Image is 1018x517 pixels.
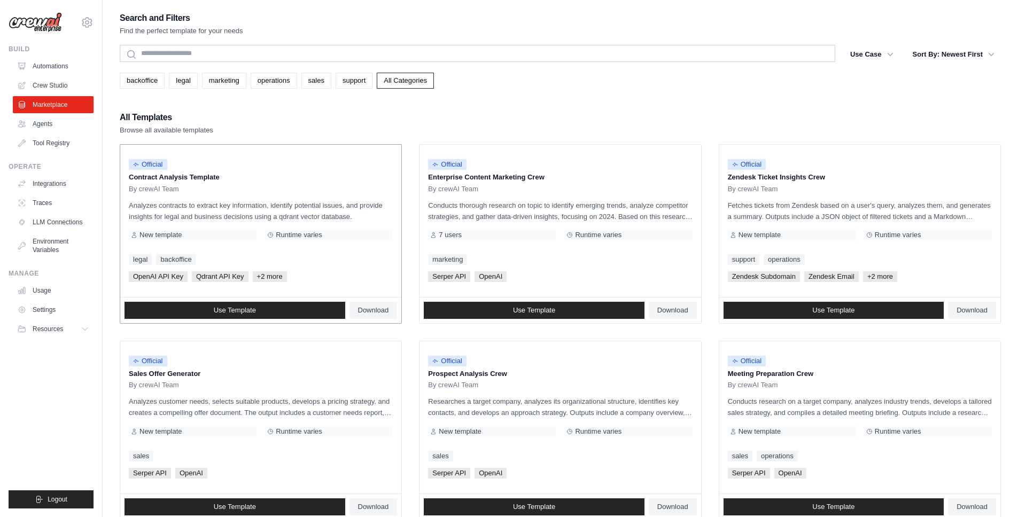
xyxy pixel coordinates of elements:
span: Download [358,503,389,511]
a: All Categories [377,73,434,89]
span: Download [657,306,688,315]
span: Resources [33,325,63,333]
p: Find the perfect template for your needs [120,26,243,36]
a: Download [649,302,697,319]
p: Meeting Preparation Crew [728,369,992,379]
span: New template [139,231,182,239]
span: Use Template [513,306,555,315]
a: Agents [13,115,94,132]
span: New template [439,427,481,436]
a: Use Template [724,302,944,319]
a: operations [764,254,805,265]
span: By crewAI Team [428,381,478,389]
p: Browse all available templates [120,125,213,136]
span: Official [129,356,167,366]
span: Official [728,159,766,170]
span: 7 users [439,231,462,239]
span: Use Template [812,306,854,315]
span: Official [428,159,467,170]
button: Use Case [844,45,900,64]
p: Fetches tickets from Zendesk based on a user's query, analyzes them, and generates a summary. Out... [728,200,992,222]
a: Download [349,302,398,319]
a: Use Template [724,498,944,515]
p: Analyzes contracts to extract key information, identify potential issues, and provide insights fo... [129,200,393,222]
span: Runtime varies [875,231,921,239]
span: Download [957,306,988,315]
a: support [728,254,759,265]
a: Download [948,302,996,319]
a: sales [428,451,453,461]
span: Use Template [214,306,256,315]
span: Runtime varies [875,427,921,436]
span: OpenAI API Key [129,271,188,282]
p: Conducts thorough research on topic to identify emerging trends, analyze competitor strategies, a... [428,200,692,222]
p: Researches a target company, analyzes its organizational structure, identifies key contacts, and ... [428,396,692,418]
span: Official [129,159,167,170]
p: Enterprise Content Marketing Crew [428,172,692,183]
span: Use Template [214,503,256,511]
div: Build [9,45,94,53]
p: Contract Analysis Template [129,172,393,183]
span: By crewAI Team [129,381,179,389]
span: Serper API [728,468,770,479]
span: OpenAI [475,271,507,282]
span: Serper API [428,468,470,479]
a: Use Template [424,302,644,319]
span: Download [358,306,389,315]
a: Download [349,498,398,515]
a: backoffice [120,73,165,89]
a: legal [169,73,197,89]
h2: Search and Filters [120,11,243,26]
a: Crew Studio [13,77,94,94]
a: operations [757,451,798,461]
a: Use Template [424,498,644,515]
a: Usage [13,282,94,299]
span: Official [728,356,766,366]
span: OpenAI [774,468,806,479]
a: Settings [13,301,94,318]
a: Tool Registry [13,135,94,152]
a: support [336,73,372,89]
span: By crewAI Team [728,185,778,193]
span: Official [428,356,467,366]
span: Zendesk Subdomain [728,271,800,282]
span: OpenAI [475,468,507,479]
div: Operate [9,162,94,171]
a: Marketplace [13,96,94,113]
p: Sales Offer Generator [129,369,393,379]
div: Manage [9,269,94,278]
a: sales [129,451,153,461]
a: LLM Connections [13,214,94,231]
span: Logout [48,495,67,504]
span: By crewAI Team [428,185,478,193]
a: marketing [202,73,246,89]
a: Integrations [13,175,94,192]
span: By crewAI Team [728,381,778,389]
span: Qdrant API Key [192,271,248,282]
a: Traces [13,194,94,211]
span: Runtime varies [575,231,621,239]
button: Logout [9,490,94,508]
a: Use Template [125,498,345,515]
h2: All Templates [120,110,213,125]
span: New template [139,427,182,436]
a: Download [948,498,996,515]
span: Use Template [513,503,555,511]
span: Download [957,503,988,511]
a: Automations [13,58,94,75]
p: Conducts research on a target company, analyzes industry trends, develops a tailored sales strate... [728,396,992,418]
span: +2 more [863,271,897,282]
span: Serper API [129,468,171,479]
span: OpenAI [175,468,207,479]
p: Zendesk Ticket Insights Crew [728,172,992,183]
p: Analyzes customer needs, selects suitable products, develops a pricing strategy, and creates a co... [129,396,393,418]
a: Use Template [125,302,345,319]
span: Serper API [428,271,470,282]
a: backoffice [156,254,196,265]
span: Use Template [812,503,854,511]
button: Sort By: Newest First [906,45,1001,64]
span: Runtime varies [575,427,621,436]
a: sales [728,451,752,461]
a: Download [649,498,697,515]
a: Environment Variables [13,233,94,258]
